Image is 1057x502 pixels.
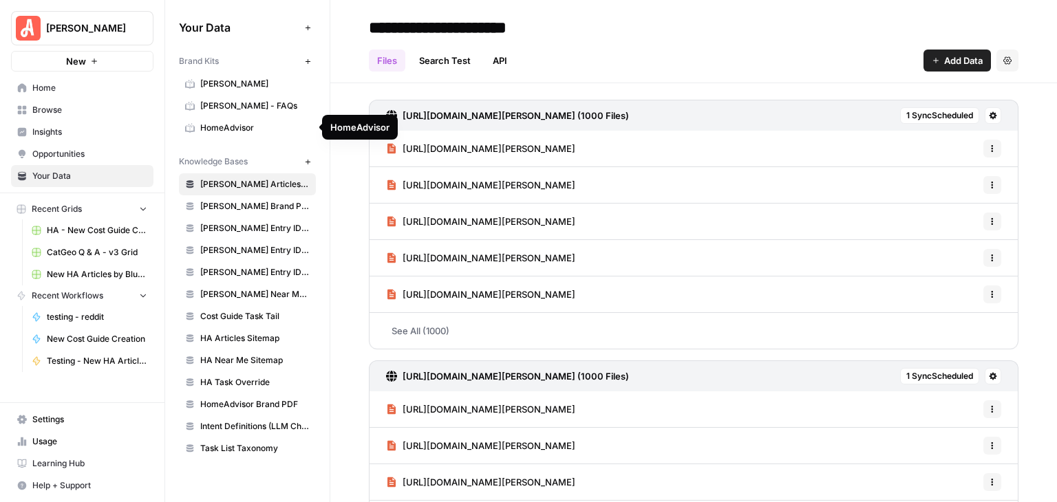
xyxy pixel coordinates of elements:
span: [PERSON_NAME] - FAQs [200,100,310,112]
a: HA Task Override [179,371,316,393]
span: [PERSON_NAME] Articles Sitemaps [200,178,310,190]
span: [PERSON_NAME] Near Me Sitemap [200,288,310,301]
span: Home [32,82,147,94]
a: Testing - New HA Articles by Blueprint [25,350,153,372]
a: [PERSON_NAME] - FAQs [179,95,316,117]
a: [URL][DOMAIN_NAME][PERSON_NAME] [386,204,575,239]
span: [URL][DOMAIN_NAME][PERSON_NAME] [403,215,575,228]
a: See All (1000) [369,313,1018,349]
button: New [11,51,153,72]
span: HomeAdvisor [200,122,310,134]
a: Cost Guide Task Tail [179,305,316,327]
span: Your Data [179,19,299,36]
a: [URL][DOMAIN_NAME][PERSON_NAME] [386,464,575,500]
span: Intent Definitions (LLM Chatbot) [200,420,310,433]
a: New HA Articles by Blueprint Grid [25,263,153,285]
a: [URL][DOMAIN_NAME][PERSON_NAME] [386,240,575,276]
span: [URL][DOMAIN_NAME][PERSON_NAME] [403,251,575,265]
a: Search Test [411,50,479,72]
a: [URL][DOMAIN_NAME][PERSON_NAME] [386,428,575,463]
span: 1 Sync Scheduled [906,109,973,122]
a: [URL][DOMAIN_NAME][PERSON_NAME] [386,276,575,312]
h3: [URL][DOMAIN_NAME][PERSON_NAME] (1000 Files) [403,109,629,122]
a: [PERSON_NAME] Entry IDs: Unified Task [179,261,316,283]
span: CatGeo Q & A - v3 Grid [47,246,147,259]
button: Recent Workflows [11,285,153,306]
span: Help + Support [32,479,147,492]
a: Your Data [11,165,153,187]
span: Recent Grids [32,203,82,215]
span: Settings [32,413,147,426]
button: Recent Grids [11,199,153,219]
a: Opportunities [11,143,153,165]
span: Learning Hub [32,457,147,470]
a: Files [369,50,405,72]
span: [PERSON_NAME] [200,78,310,90]
span: Knowledge Bases [179,155,248,168]
span: New Cost Guide Creation [47,333,147,345]
a: Browse [11,99,153,121]
span: HA Near Me Sitemap [200,354,310,367]
span: [PERSON_NAME] Entry IDs: Questions [200,244,310,257]
span: testing - reddit [47,311,147,323]
a: [URL][DOMAIN_NAME][PERSON_NAME] [386,131,575,166]
img: Angi Logo [16,16,41,41]
a: New Cost Guide Creation [25,328,153,350]
h3: [URL][DOMAIN_NAME][PERSON_NAME] (1000 Files) [403,369,629,383]
a: HA Articles Sitemap [179,327,316,349]
span: [URL][DOMAIN_NAME][PERSON_NAME] [403,178,575,192]
a: [PERSON_NAME] Entry IDs: Questions [179,239,316,261]
span: HomeAdvisor Brand PDF [200,398,310,411]
a: Home [11,77,153,99]
a: [URL][DOMAIN_NAME][PERSON_NAME] (1000 Files) [386,361,629,391]
span: 1 Sync Scheduled [906,370,973,382]
span: HA - New Cost Guide Creation Grid [47,224,147,237]
a: Insights [11,121,153,143]
span: [URL][DOMAIN_NAME][PERSON_NAME] [403,142,575,155]
a: [PERSON_NAME] Near Me Sitemap [179,283,316,305]
a: [PERSON_NAME] Brand PDF [179,195,316,217]
span: Add Data [944,54,983,67]
a: [PERSON_NAME] Articles Sitemaps [179,173,316,195]
span: [URL][DOMAIN_NAME][PERSON_NAME] [403,439,575,452]
a: testing - reddit [25,306,153,328]
span: [PERSON_NAME] Entry IDs: Location [200,222,310,234]
span: [URL][DOMAIN_NAME][PERSON_NAME] [403,287,575,301]
span: Cost Guide Task Tail [200,310,310,323]
span: Insights [32,126,147,138]
span: [URL][DOMAIN_NAME][PERSON_NAME] [403,475,575,489]
a: HA - New Cost Guide Creation Grid [25,219,153,241]
span: [URL][DOMAIN_NAME][PERSON_NAME] [403,402,575,416]
span: Usage [32,435,147,448]
button: 1 SyncScheduled [900,368,979,384]
span: Recent Workflows [32,290,103,302]
span: New HA Articles by Blueprint Grid [47,268,147,281]
span: Testing - New HA Articles by Blueprint [47,355,147,367]
span: Task List Taxonomy [200,442,310,455]
a: [URL][DOMAIN_NAME][PERSON_NAME] [386,391,575,427]
span: [PERSON_NAME] [46,21,129,35]
span: Browse [32,104,147,116]
a: HomeAdvisor Brand PDF [179,393,316,415]
a: API [484,50,515,72]
span: [PERSON_NAME] Brand PDF [200,200,310,212]
span: HA Task Override [200,376,310,389]
button: Workspace: Angi [11,11,153,45]
button: Help + Support [11,474,153,496]
a: [PERSON_NAME] [179,73,316,95]
a: HA Near Me Sitemap [179,349,316,371]
span: [PERSON_NAME] Entry IDs: Unified Task [200,266,310,279]
a: Learning Hub [11,452,153,474]
a: Settings [11,408,153,430]
a: HomeAdvisor [179,117,316,139]
a: [PERSON_NAME] Entry IDs: Location [179,217,316,239]
a: [URL][DOMAIN_NAME][PERSON_NAME] (1000 Files) [386,100,629,131]
div: HomeAdvisor [330,120,389,134]
span: Opportunities [32,148,147,160]
span: Your Data [32,170,147,182]
a: Usage [11,430,153,452]
button: 1 SyncScheduled [900,107,979,124]
a: Task List Taxonomy [179,437,316,459]
a: Intent Definitions (LLM Chatbot) [179,415,316,437]
span: New [66,54,86,68]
